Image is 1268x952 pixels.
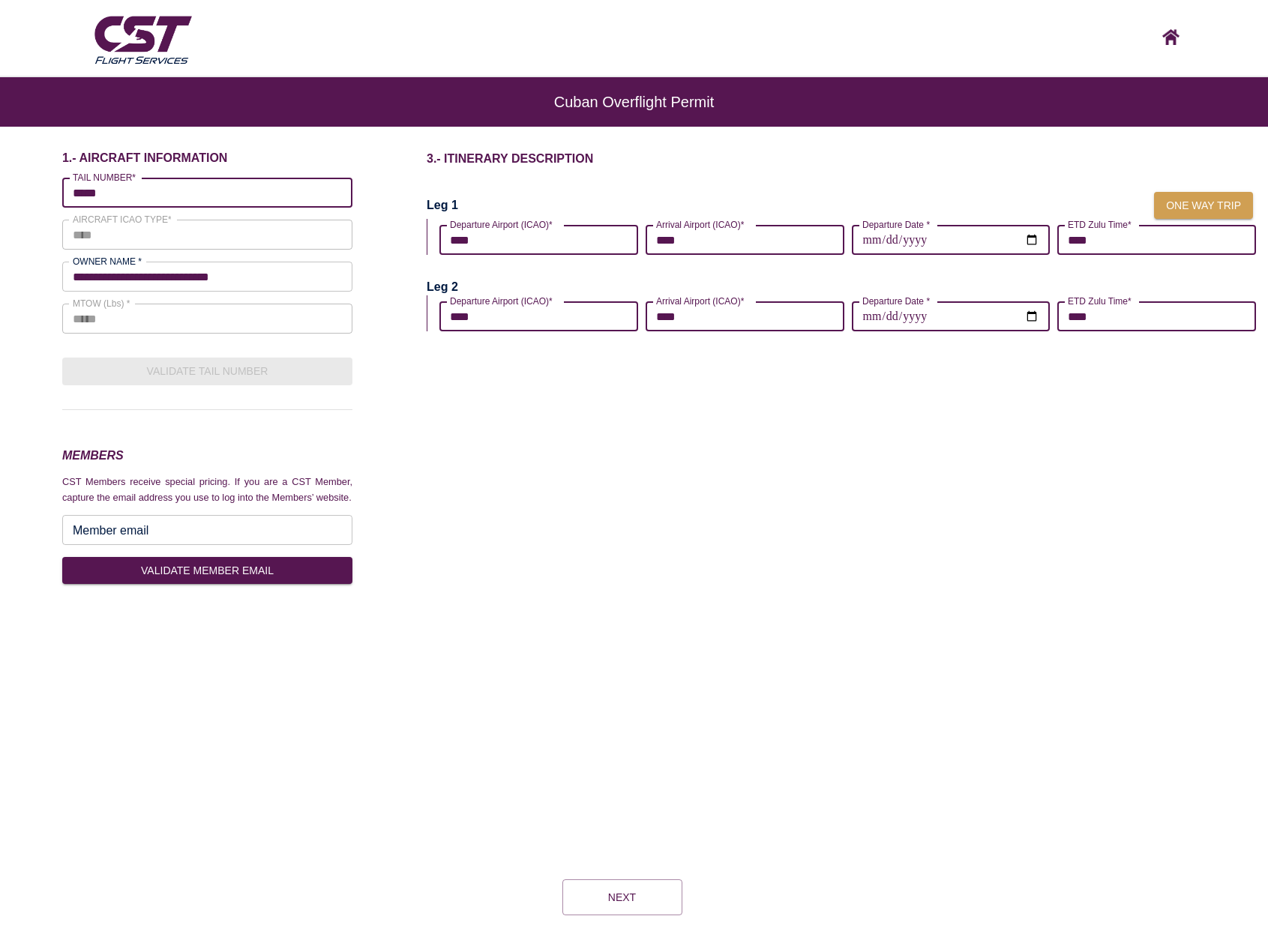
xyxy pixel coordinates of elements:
[427,151,1268,167] h1: 3.- ITINERARY DESCRIPTION
[427,197,458,214] h2: Leg 1
[62,446,352,466] h3: MEMBERS
[1068,218,1132,231] label: ETD Zulu Time*
[862,218,930,231] label: Departure Date *
[450,295,553,307] label: Departure Airport (ICAO)*
[73,213,172,226] label: AIRCRAFT ICAO TYPE*
[60,101,1208,103] h6: Cuban Overflight Permit
[1068,295,1132,307] label: ETD Zulu Time*
[427,279,458,295] h2: Leg 2
[656,218,744,231] label: Arrival Airport (ICAO)*
[73,297,130,310] label: MTOW (Lbs) *
[73,255,142,268] label: OWNER NAME *
[1162,29,1180,45] img: CST logo, click here to go home screen
[62,475,352,505] p: CST Members receive special pricing. If you are a CST Member, capture the email address you use t...
[562,879,682,915] button: Next
[62,151,352,166] h6: 1.- AIRCRAFT INFORMATION
[656,295,744,307] label: Arrival Airport (ICAO)*
[450,218,553,231] label: Departure Airport (ICAO)*
[73,171,136,184] label: TAIL NUMBER*
[862,295,930,307] label: Departure Date *
[91,10,195,68] img: CST Flight Services logo
[62,557,352,585] button: VALIDATE MEMBER EMAIL
[1154,192,1253,220] button: One way trip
